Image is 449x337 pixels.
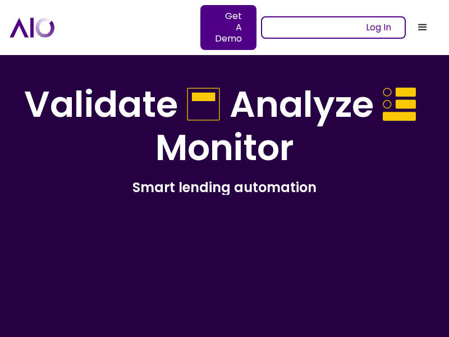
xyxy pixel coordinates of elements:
a: Get A Demo [200,5,256,50]
div: menu [406,11,439,44]
a: home [10,17,261,37]
a: Log In [261,16,406,39]
h1: Validate [24,83,178,126]
h1: Analyze [230,83,374,126]
h1: Monitor [155,126,294,170]
h2: Smart lending automation [18,179,431,196]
